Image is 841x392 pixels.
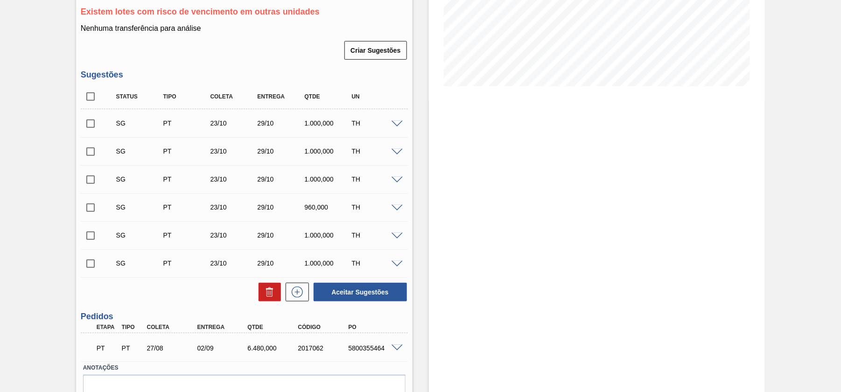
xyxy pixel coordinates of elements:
div: 23/10/2025 [208,231,260,239]
div: Pedido de Transferência [161,147,213,155]
div: Coleta [208,93,260,100]
div: Nova sugestão [281,283,309,301]
div: 2017062 [296,344,352,352]
div: Sugestão Criada [114,231,166,239]
div: Sugestão Criada [114,175,166,183]
div: 29/10/2025 [255,175,308,183]
button: Aceitar Sugestões [314,283,407,301]
label: Anotações [83,361,406,375]
div: 960,000 [302,203,355,211]
div: Aceitar Sugestões [309,282,408,302]
button: Criar Sugestões [344,41,406,60]
div: 1.000,000 [302,231,355,239]
div: Pedido de Transferência [161,175,213,183]
div: Pedido de Transferência [161,231,213,239]
p: PT [97,344,118,352]
div: 29/10/2025 [255,203,308,211]
h3: Sugestões [81,70,408,80]
div: 1.000,000 [302,259,355,267]
div: 29/10/2025 [255,147,308,155]
div: 29/10/2025 [255,231,308,239]
div: Etapa [94,324,120,330]
div: TH [349,203,401,211]
div: Coleta [145,324,201,330]
div: Tipo [119,324,146,330]
div: Sugestão Criada [114,259,166,267]
div: Criar Sugestões [345,40,407,61]
span: Existem lotes com risco de vencimento em outras unidades [81,7,320,16]
div: Sugestão Criada [114,147,166,155]
h3: Pedidos [81,312,408,322]
div: TH [349,259,401,267]
div: Tipo [161,93,213,100]
div: Status [114,93,166,100]
div: Entrega [195,324,251,330]
div: Código [296,324,352,330]
div: Sugestão Criada [114,119,166,127]
div: 23/10/2025 [208,147,260,155]
div: Entrega [255,93,308,100]
p: Nenhuma transferência para análise [81,24,408,33]
div: UN [349,93,401,100]
div: 27/08/2025 [145,344,201,352]
div: Sugestão Criada [114,203,166,211]
div: 23/10/2025 [208,203,260,211]
div: Qtde [245,324,301,330]
div: 29/10/2025 [255,259,308,267]
div: Qtde [302,93,355,100]
div: TH [349,231,401,239]
div: Pedido de Transferência [119,344,146,352]
div: 1.000,000 [302,175,355,183]
div: Pedido de Transferência [161,203,213,211]
div: 02/09/2025 [195,344,251,352]
div: 29/10/2025 [255,119,308,127]
div: Excluir Sugestões [254,283,281,301]
div: PO [346,324,402,330]
div: 5800355464 [346,344,402,352]
div: 23/10/2025 [208,119,260,127]
div: TH [349,119,401,127]
div: TH [349,147,401,155]
div: 23/10/2025 [208,175,260,183]
div: Pedido de Transferência [161,119,213,127]
div: 1.000,000 [302,119,355,127]
div: Pedido em Trânsito [94,338,120,358]
div: 23/10/2025 [208,259,260,267]
div: 1.000,000 [302,147,355,155]
div: TH [349,175,401,183]
div: 6.480,000 [245,344,301,352]
div: Pedido de Transferência [161,259,213,267]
